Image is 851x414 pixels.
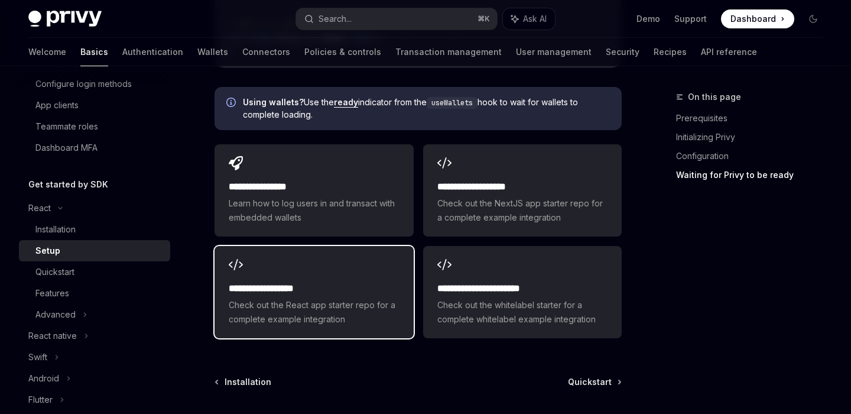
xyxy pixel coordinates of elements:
a: User management [516,38,592,66]
div: React [28,201,51,215]
div: Installation [35,222,76,237]
div: Features [35,286,69,300]
div: React native [28,329,77,343]
code: useWallets [427,97,478,109]
span: Learn how to log users in and transact with embedded wallets [229,196,399,225]
a: Authentication [122,38,183,66]
a: **** **** **** **** ***Check out the whitelabel starter for a complete whitelabel example integra... [423,246,622,338]
div: Teammate roles [35,119,98,134]
span: Ask AI [523,13,547,25]
div: Search... [319,12,352,26]
button: Toggle dark mode [804,9,823,28]
a: App clients [19,95,170,116]
a: Basics [80,38,108,66]
strong: Using wallets? [243,97,304,107]
span: Use the indicator from the hook to wait for wallets to complete loading. [243,96,610,121]
a: Setup [19,240,170,261]
a: Prerequisites [676,109,832,128]
a: Recipes [654,38,687,66]
a: Quickstart [19,261,170,283]
a: Support [674,13,707,25]
a: **** **** **** ****Check out the NextJS app starter repo for a complete example integration [423,144,622,237]
svg: Info [226,98,238,109]
a: API reference [701,38,757,66]
a: Policies & controls [304,38,381,66]
a: Connectors [242,38,290,66]
a: Welcome [28,38,66,66]
div: Flutter [28,393,53,407]
a: Initializing Privy [676,128,832,147]
div: Android [28,371,59,386]
a: Transaction management [395,38,502,66]
span: On this page [688,90,741,104]
a: Installation [19,219,170,240]
span: Installation [225,376,271,388]
span: Quickstart [568,376,612,388]
span: Dashboard [730,13,776,25]
div: Dashboard MFA [35,141,98,155]
span: Check out the React app starter repo for a complete example integration [229,298,399,326]
a: Security [606,38,639,66]
div: Swift [28,350,47,364]
h5: Get started by SDK [28,177,108,192]
div: App clients [35,98,79,112]
a: ready [334,97,358,108]
a: Dashboard MFA [19,137,170,159]
a: Waiting for Privy to be ready [676,166,832,185]
a: **** **** **** ***Check out the React app starter repo for a complete example integration [215,246,413,338]
img: dark logo [28,11,102,27]
div: Quickstart [35,265,74,279]
a: **** **** **** *Learn how to log users in and transact with embedded wallets [215,144,413,237]
a: Demo [636,13,660,25]
a: Teammate roles [19,116,170,137]
a: Configuration [676,147,832,166]
a: Installation [216,376,271,388]
button: Search...⌘K [296,8,496,30]
a: Dashboard [721,9,794,28]
a: Features [19,283,170,304]
span: ⌘ K [478,14,490,24]
a: Wallets [197,38,228,66]
div: Setup [35,244,60,258]
span: Check out the NextJS app starter repo for a complete example integration [437,196,608,225]
span: Check out the whitelabel starter for a complete whitelabel example integration [437,298,608,326]
div: Advanced [35,308,76,322]
a: Quickstart [568,376,621,388]
button: Ask AI [503,8,555,30]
